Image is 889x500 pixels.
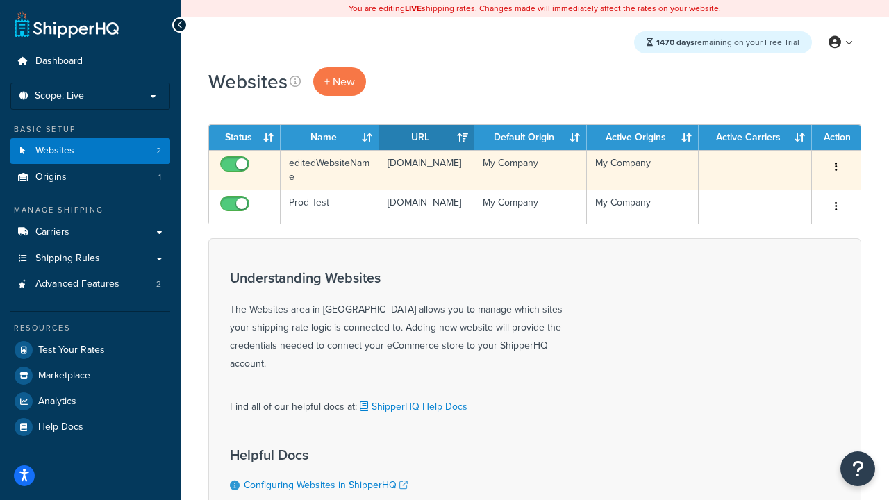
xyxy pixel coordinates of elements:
[10,272,170,297] a: Advanced Features 2
[10,363,170,388] a: Marketplace
[35,145,74,157] span: Websites
[474,125,586,150] th: Default Origin: activate to sort column ascending
[230,447,480,462] h3: Helpful Docs
[38,396,76,408] span: Analytics
[587,190,699,224] td: My Company
[230,387,577,416] div: Find all of our helpful docs at:
[156,145,161,157] span: 2
[587,150,699,190] td: My Company
[10,204,170,216] div: Manage Shipping
[474,150,586,190] td: My Company
[208,68,288,95] h1: Websites
[10,219,170,245] a: Carriers
[313,67,366,96] a: + New
[281,190,379,224] td: Prod Test
[281,125,379,150] th: Name: activate to sort column ascending
[35,226,69,238] span: Carriers
[244,478,408,492] a: Configuring Websites in ShipperHQ
[10,322,170,334] div: Resources
[474,190,586,224] td: My Company
[379,125,474,150] th: URL: activate to sort column ascending
[35,253,100,265] span: Shipping Rules
[38,344,105,356] span: Test Your Rates
[15,10,119,38] a: ShipperHQ Home
[10,272,170,297] li: Advanced Features
[10,337,170,362] a: Test Your Rates
[10,165,170,190] a: Origins 1
[379,150,474,190] td: [DOMAIN_NAME]
[812,125,861,150] th: Action
[209,125,281,150] th: Status: activate to sort column ascending
[158,172,161,183] span: 1
[10,389,170,414] a: Analytics
[840,451,875,486] button: Open Resource Center
[10,165,170,190] li: Origins
[324,74,355,90] span: + New
[38,422,83,433] span: Help Docs
[699,125,812,150] th: Active Carriers: activate to sort column ascending
[35,278,119,290] span: Advanced Features
[379,190,474,224] td: [DOMAIN_NAME]
[357,399,467,414] a: ShipperHQ Help Docs
[10,49,170,74] a: Dashboard
[10,124,170,135] div: Basic Setup
[587,125,699,150] th: Active Origins: activate to sort column ascending
[35,172,67,183] span: Origins
[10,246,170,272] a: Shipping Rules
[405,2,422,15] b: LIVE
[230,270,577,285] h3: Understanding Websites
[35,56,83,67] span: Dashboard
[656,36,695,49] strong: 1470 days
[156,278,161,290] span: 2
[10,415,170,440] a: Help Docs
[230,270,577,373] div: The Websites area in [GEOGRAPHIC_DATA] allows you to manage which sites your shipping rate logic ...
[10,138,170,164] li: Websites
[634,31,812,53] div: remaining on your Free Trial
[38,370,90,382] span: Marketplace
[35,90,84,102] span: Scope: Live
[10,138,170,164] a: Websites 2
[281,150,379,190] td: editedWebsiteName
